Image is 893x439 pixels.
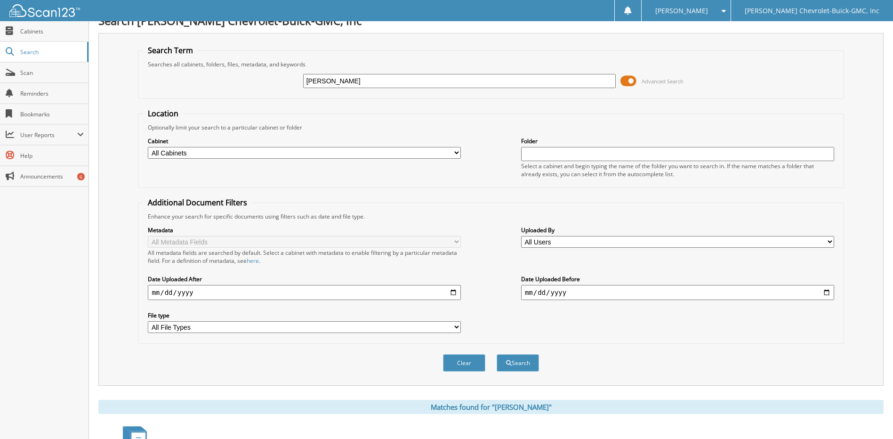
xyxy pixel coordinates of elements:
legend: Search Term [143,45,198,56]
label: Uploaded By [521,226,834,234]
div: Select a cabinet and begin typing the name of the folder you want to search in. If the name match... [521,162,834,178]
span: Help [20,152,84,160]
legend: Location [143,108,183,119]
div: All metadata fields are searched by default. Select a cabinet with metadata to enable filtering b... [148,249,461,265]
span: [PERSON_NAME] Chevrolet-Buick-GMC, Inc [745,8,879,14]
div: 6 [77,173,85,180]
legend: Additional Document Filters [143,197,252,208]
input: end [521,285,834,300]
button: Search [497,354,539,372]
span: Announcements [20,172,84,180]
span: User Reports [20,131,77,139]
span: Advanced Search [642,78,684,85]
div: Matches found for "[PERSON_NAME]" [98,400,884,414]
div: Searches all cabinets, folders, files, metadata, and keywords [143,60,838,68]
a: here [247,257,259,265]
label: Date Uploaded Before [521,275,834,283]
div: Enhance your search for specific documents using filters such as date and file type. [143,212,838,220]
label: File type [148,311,461,319]
img: scan123-logo-white.svg [9,4,80,17]
span: Scan [20,69,84,77]
label: Date Uploaded After [148,275,461,283]
button: Clear [443,354,485,372]
label: Folder [521,137,834,145]
span: Search [20,48,82,56]
span: [PERSON_NAME] [655,8,708,14]
label: Metadata [148,226,461,234]
span: Reminders [20,89,84,98]
div: Optionally limit your search to a particular cabinet or folder [143,123,838,131]
input: start [148,285,461,300]
span: Bookmarks [20,110,84,118]
iframe: Chat Widget [846,394,893,439]
label: Cabinet [148,137,461,145]
span: Cabinets [20,27,84,35]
